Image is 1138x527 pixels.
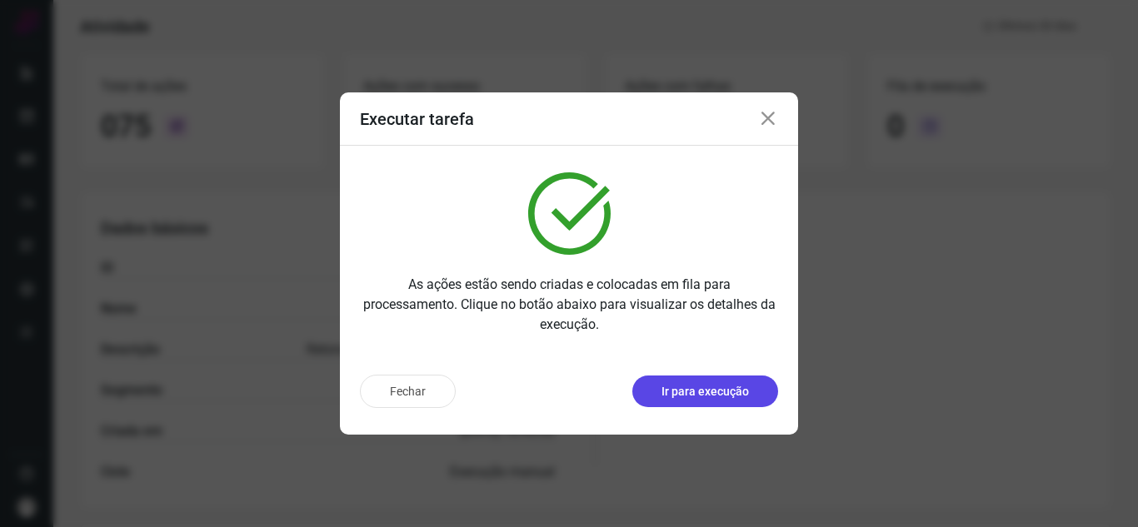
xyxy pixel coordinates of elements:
button: Ir para execução [632,375,778,407]
img: verified.svg [528,172,611,255]
button: Fechar [360,375,456,408]
p: As ações estão sendo criadas e colocadas em fila para processamento. Clique no botão abaixo para ... [360,275,778,335]
p: Ir para execução [661,383,749,400]
h3: Executar tarefa [360,109,474,129]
